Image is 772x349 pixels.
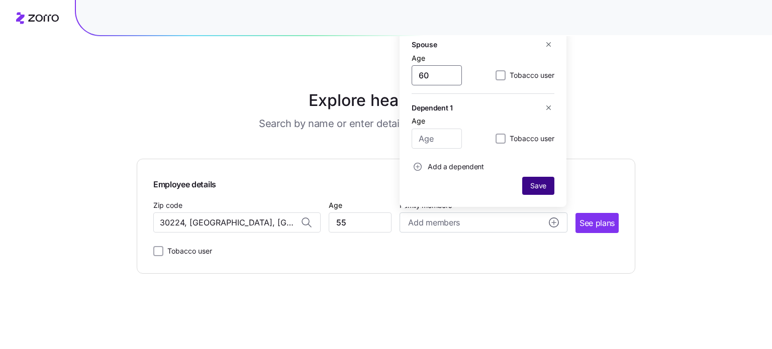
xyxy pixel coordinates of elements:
[153,212,321,232] input: Zip code
[400,212,567,232] button: Add membersadd icon
[428,162,484,172] span: Add a dependent
[259,117,513,131] h3: Search by name or enter details to see what’s available
[400,200,567,210] span: Family members
[575,213,619,233] button: See plans
[530,181,546,191] span: Save
[162,88,611,112] h1: Explore health plans
[412,102,453,113] h5: Dependent 1
[506,69,554,81] label: Tobacco user
[153,200,182,211] label: Zip code
[412,65,462,85] input: Age
[329,212,392,232] input: Age
[163,245,212,257] label: Tobacco user
[153,175,619,191] span: Employee details
[412,129,462,149] input: Age
[329,200,342,211] label: Age
[412,53,425,64] label: Age
[400,27,566,207] div: Add membersadd icon
[408,216,459,229] span: Add members
[580,217,615,229] span: See plans
[506,133,554,145] label: Tobacco user
[412,39,437,50] h5: Spouse
[414,163,422,171] svg: add icon
[412,115,425,127] label: Age
[522,177,554,195] button: Save
[549,217,559,227] svg: add icon
[412,157,484,177] button: Add a dependent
